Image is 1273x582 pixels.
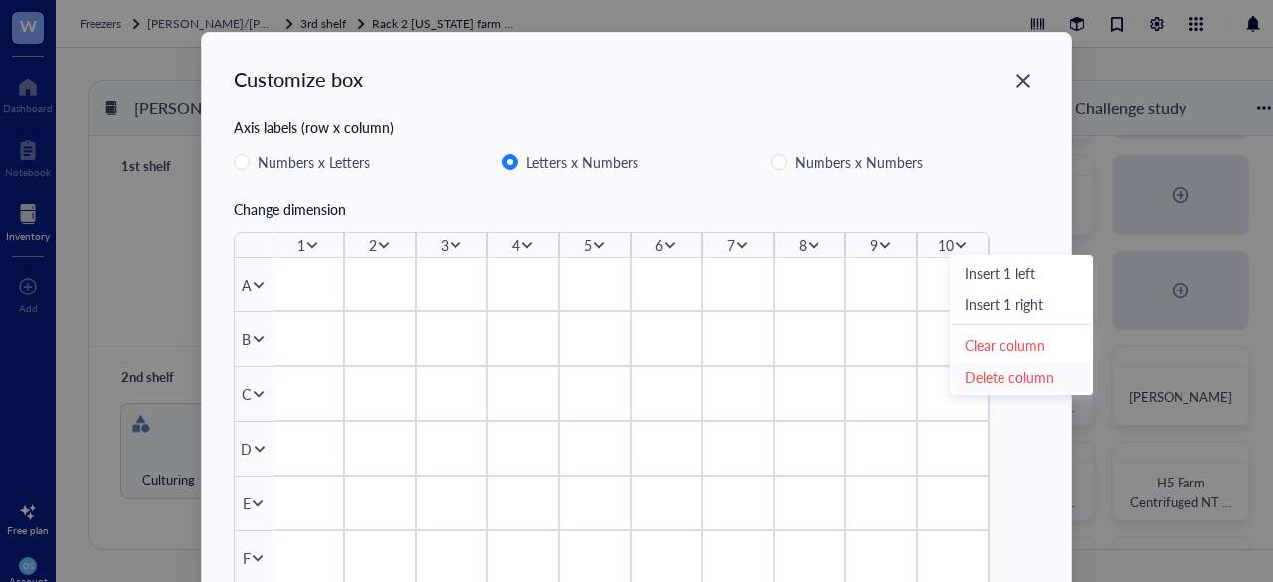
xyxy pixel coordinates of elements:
div: 2 [369,234,377,256]
div: C [242,383,251,405]
span: Numbers x Numbers [787,150,931,174]
span: Letters x Numbers [518,150,646,174]
div: Delete column [965,366,1078,388]
span: Numbers x Letters [250,150,378,174]
div: B [242,328,251,350]
div: 9 [870,234,878,256]
div: Axis labels (row x column) [234,116,1039,138]
div: A [242,274,251,295]
div: 5 [584,234,592,256]
div: Customize box [234,65,363,93]
div: Change dimension [234,198,1039,220]
button: Close [1007,65,1039,97]
div: 1 [297,234,305,256]
div: E [243,492,251,514]
span: Close [1007,69,1039,93]
span: Insert 1 left [965,262,1078,284]
div: F [243,547,251,569]
div: 10 [938,234,954,256]
div: 8 [799,234,807,256]
div: 6 [655,234,663,256]
div: Clear column [965,334,1078,356]
span: Insert 1 right [965,293,1078,315]
div: 3 [441,234,449,256]
div: D [241,438,252,460]
div: 4 [512,234,520,256]
div: 7 [727,234,735,256]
